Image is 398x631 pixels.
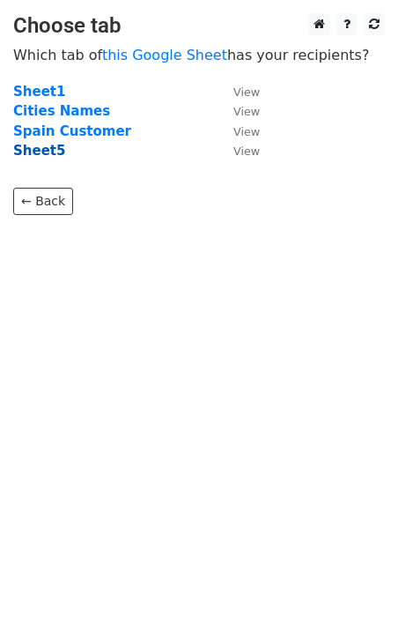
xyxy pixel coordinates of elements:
a: View [216,103,260,119]
a: View [216,123,260,139]
h3: Choose tab [13,13,385,39]
a: Sheet5 [13,143,65,159]
a: ← Back [13,188,73,215]
a: Cities Names [13,103,110,119]
a: this Google Sheet [102,47,227,63]
a: Spain Customer [13,123,131,139]
small: View [233,105,260,118]
a: Sheet1 [13,84,65,100]
a: View [216,84,260,100]
a: View [216,143,260,159]
small: View [233,85,260,99]
p: Which tab of has your recipients? [13,46,385,64]
iframe: Chat Widget [310,546,398,631]
small: View [233,125,260,138]
small: View [233,145,260,158]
